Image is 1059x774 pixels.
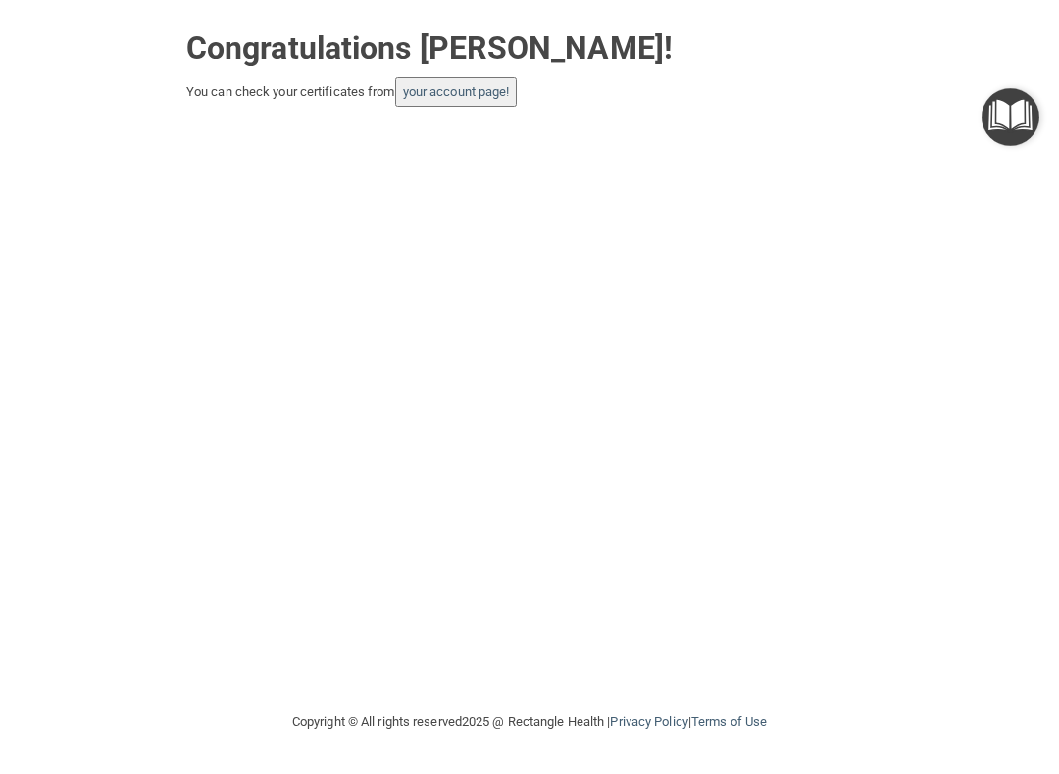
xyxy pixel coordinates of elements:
[186,29,673,67] strong: Congratulations [PERSON_NAME]!
[982,88,1039,146] button: Open Resource Center
[691,714,767,729] a: Terms of Use
[395,77,518,107] button: your account page!
[610,714,687,729] a: Privacy Policy
[403,84,510,99] a: your account page!
[172,691,887,753] div: Copyright © All rights reserved 2025 @ Rectangle Health | |
[186,77,873,107] div: You can check your certificates from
